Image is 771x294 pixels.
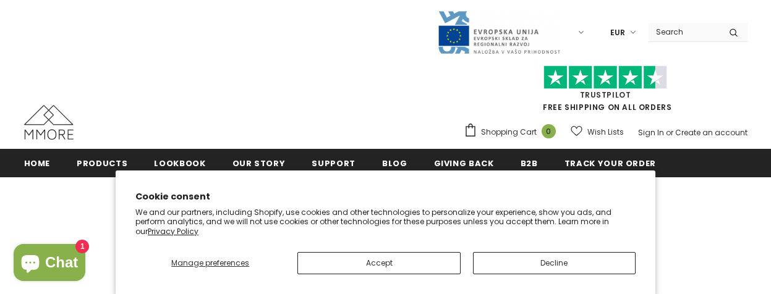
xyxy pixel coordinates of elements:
a: Privacy Policy [148,226,198,237]
span: Products [77,157,127,169]
a: Blog [382,149,407,177]
button: Manage preferences [135,252,285,274]
a: Giving back [434,149,494,177]
a: Our Story [232,149,286,177]
span: Wish Lists [587,126,624,138]
button: Decline [473,252,636,274]
button: Accept [297,252,460,274]
span: Home [24,157,51,169]
span: Track your order [564,157,656,169]
a: B2B [521,149,538,177]
a: Trustpilot [580,90,631,100]
p: We and our partners, including Shopify, use cookies and other technologies to personalize your ex... [135,208,636,237]
h2: Cookie consent [135,190,636,203]
a: Products [77,149,127,177]
img: MMORE Cases [24,105,74,140]
a: Create an account [675,127,748,138]
input: Search Site [649,23,720,41]
span: or [666,127,673,138]
span: EUR [610,27,625,39]
a: Lookbook [154,149,205,177]
span: Giving back [434,157,494,169]
a: Home [24,149,51,177]
span: Blog [382,157,407,169]
span: Our Story [232,157,286,169]
a: support [312,149,356,177]
inbox-online-store-chat: Shopify online store chat [10,244,89,284]
a: Shopping Cart 0 [464,123,562,141]
a: Wish Lists [571,121,624,143]
img: Javni Razpis [437,10,561,55]
span: support [312,157,356,169]
span: 0 [542,124,556,138]
a: Javni Razpis [437,27,561,37]
span: Lookbook [154,157,205,169]
span: Manage preferences [171,258,249,268]
span: B2B [521,157,538,169]
a: Track your order [564,149,656,177]
img: Trust Pilot Stars [543,65,667,90]
span: FREE SHIPPING ON ALL ORDERS [464,71,748,112]
span: Shopping Cart [481,126,537,138]
a: Sign In [638,127,664,138]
